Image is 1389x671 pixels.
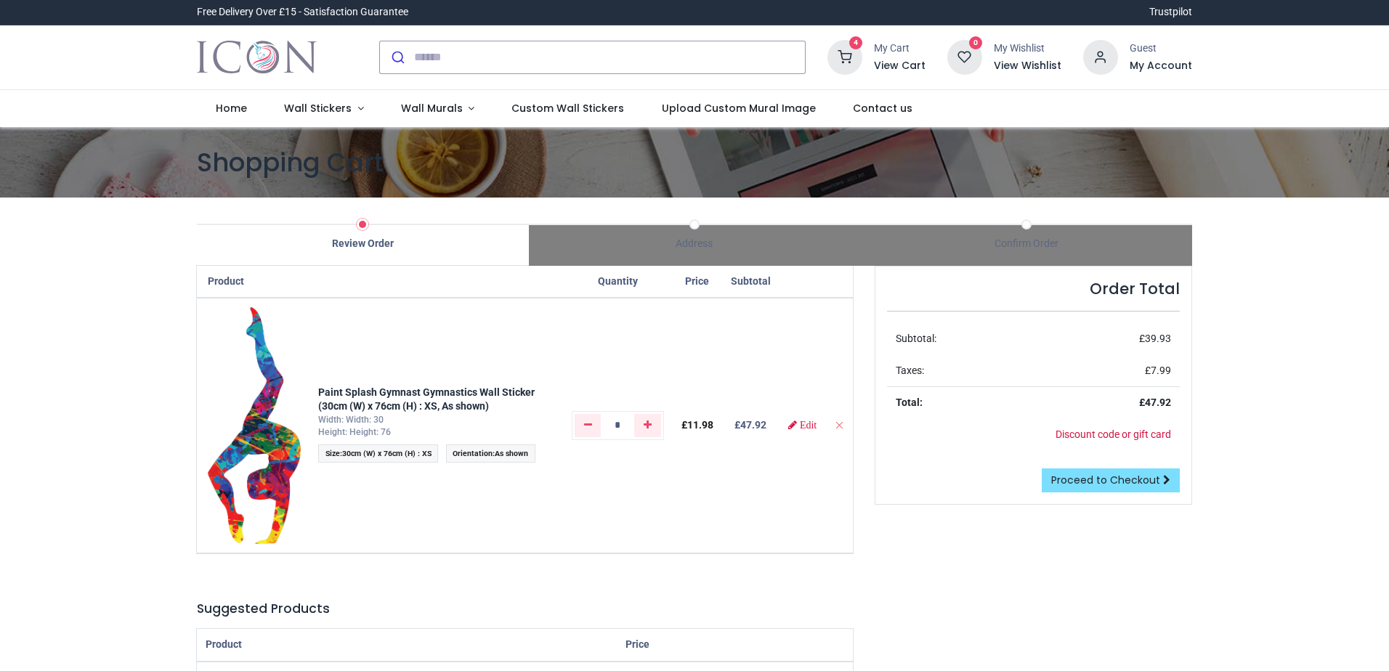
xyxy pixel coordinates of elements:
[265,90,382,128] a: Wall Stickers
[969,36,983,50] sup: 0
[1056,428,1171,440] a: Discount code or gift card
[1042,468,1180,493] a: Proceed to Checkout
[197,37,317,78] img: Icon Wall Stickers
[788,420,817,430] a: Edit
[874,59,926,73] a: View Cart
[197,237,529,251] div: Review Order
[1149,5,1192,20] a: Trustpilot
[284,101,352,115] span: Wall Stickers
[446,444,535,463] span: :
[1139,396,1171,408] strong: £
[495,449,528,458] span: As shown
[860,237,1192,251] div: Confirm Order
[382,90,493,128] a: Wall Murals
[208,307,301,543] img: xBxAAAAAZJREFUAwDt5378O23e4QAAAABJRU5ErkJggg==
[1145,396,1171,408] span: 47.92
[325,449,340,458] span: Size
[1051,473,1160,487] span: Proceed to Checkout
[197,629,617,662] th: Product
[318,386,535,412] a: Paint Splash Gymnast Gymnastics Wall Sticker (30cm (W) x 76cm (H) : XS, As shown)
[874,41,926,56] div: My Cart
[740,419,766,431] span: 47.92
[1145,365,1171,376] span: £
[681,419,713,431] span: £
[197,266,309,298] th: Product
[1145,333,1171,344] span: 39.93
[401,101,463,115] span: Wall Murals
[887,355,1045,387] td: Taxes:
[827,50,862,62] a: 4
[1151,365,1171,376] span: 7.99
[634,414,661,437] a: Add one
[529,237,861,251] div: Address
[598,275,638,287] span: Quantity
[1130,41,1192,56] div: Guest
[849,36,863,50] sup: 4
[380,41,414,73] button: Submit
[834,419,844,431] a: Remove from cart
[617,629,689,662] th: Price
[673,266,722,298] th: Price
[342,449,432,458] span: 30cm (W) x 76cm (H) : XS
[1130,59,1192,73] a: My Account
[197,5,408,20] div: Free Delivery Over £15 - Satisfaction Guarantee
[318,427,391,437] span: Height: Height: 76
[1139,333,1171,344] span: £
[216,101,247,115] span: Home
[511,101,624,115] span: Custom Wall Stickers
[887,323,1045,355] td: Subtotal:
[662,101,816,115] span: Upload Custom Mural Image
[687,419,713,431] span: 11.98
[575,414,602,437] a: Remove one
[947,50,982,62] a: 0
[197,37,317,78] a: Logo of Icon Wall Stickers
[887,278,1180,299] h4: Order Total
[722,266,779,298] th: Subtotal
[853,101,912,115] span: Contact us
[318,415,384,425] span: Width: Width: 30
[994,59,1061,73] a: View Wishlist
[197,145,1192,180] h1: Shopping Cart
[994,41,1061,56] div: My Wishlist
[800,420,817,430] span: Edit
[453,449,493,458] span: Orientation
[896,396,923,408] strong: Total:
[197,600,853,618] h5: Suggested Products
[734,419,766,431] b: £
[318,444,438,463] span: :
